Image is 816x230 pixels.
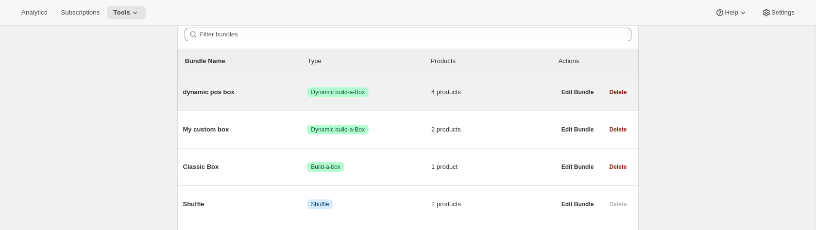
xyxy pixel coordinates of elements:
span: 4 products [431,87,556,97]
button: Edit Bundle [556,123,600,136]
span: 1 product [431,162,556,172]
span: My custom box [183,125,307,134]
span: Help [725,9,738,16]
span: Dynamic build-a-Box [311,126,365,133]
button: Tools [107,6,146,19]
div: Products [431,56,554,66]
span: Edit Bundle [561,163,594,171]
span: Subscriptions [61,9,100,16]
span: Shuffle [311,200,329,208]
span: Edit Bundle [561,200,594,208]
span: 2 products [431,199,556,209]
span: Shuffle [183,199,307,209]
button: Help [709,6,753,19]
span: 2 products [431,125,556,134]
button: Analytics [16,6,53,19]
button: Delete [603,123,632,136]
button: Delete [603,160,632,174]
span: Analytics [21,9,47,16]
span: dynamic pos box [183,87,307,97]
span: Delete [609,163,627,171]
button: Delete [603,85,632,99]
button: Edit Bundle [556,85,600,99]
span: Classic Box [183,162,307,172]
span: Edit Bundle [561,126,594,133]
button: Settings [756,6,800,19]
button: Edit Bundle [556,160,600,174]
span: Dynamic build-a-Box [311,88,365,96]
span: Delete [609,126,627,133]
span: Tools [113,9,130,16]
div: Type [308,56,431,66]
button: Edit Bundle [556,197,600,211]
span: Edit Bundle [561,88,594,96]
div: Actions [559,56,631,66]
span: Build-a-box [311,163,340,171]
button: Subscriptions [55,6,105,19]
span: Delete [609,88,627,96]
span: Settings [771,9,795,16]
input: Filter bundles [200,28,631,41]
p: Bundle Name [185,56,308,66]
